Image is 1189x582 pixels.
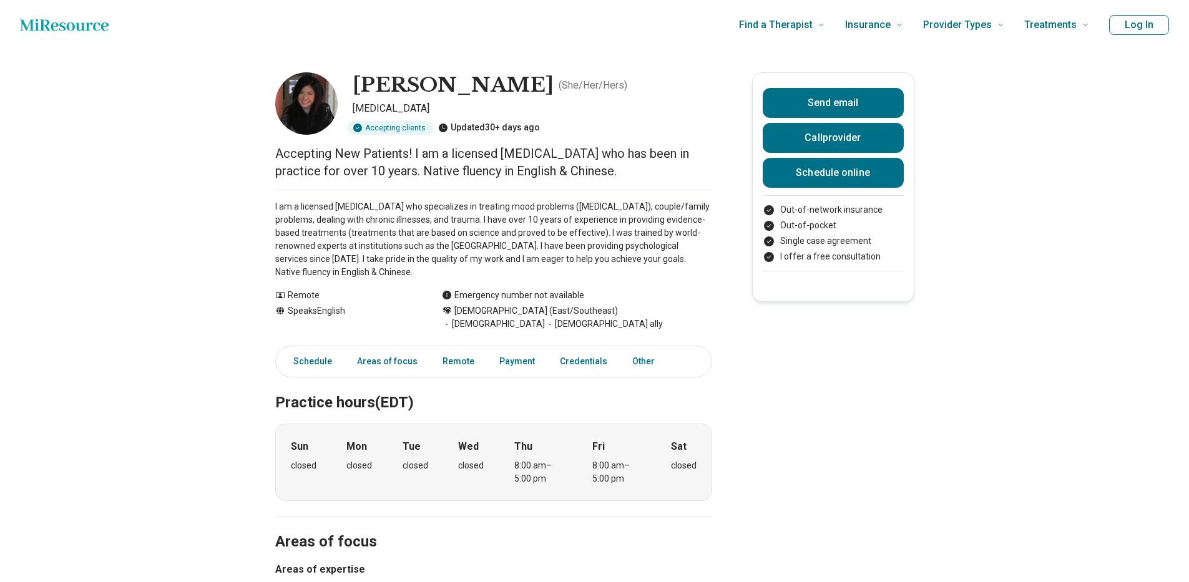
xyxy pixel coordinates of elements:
li: I offer a free consultation [763,250,904,263]
div: closed [671,459,697,472]
div: When does the program meet? [275,424,712,501]
strong: Tue [403,439,421,454]
span: [DEMOGRAPHIC_DATA] ally [545,318,663,331]
a: Areas of focus [350,349,425,374]
div: Accepting clients [348,121,433,135]
h1: [PERSON_NAME] [353,72,554,99]
button: Log In [1109,15,1169,35]
p: ( She/Her/Hers ) [559,78,627,93]
li: Out-of-network insurance [763,203,904,216]
p: [MEDICAL_DATA] [353,101,712,116]
div: Emergency number not available [442,289,584,302]
div: Updated 30+ days ago [438,121,540,135]
div: 8:00 am – 5:00 pm [592,459,640,485]
span: Provider Types [923,16,992,34]
strong: Thu [514,439,532,454]
span: Insurance [845,16,891,34]
a: Schedule [278,349,340,374]
h3: Areas of expertise [275,562,712,577]
img: Shu Ling, Psychologist [275,72,338,135]
ul: Payment options [763,203,904,263]
div: closed [458,459,484,472]
div: Speaks English [275,304,417,331]
strong: Fri [592,439,605,454]
p: I am a licensed [MEDICAL_DATA] who specializes in treating mood problems ([MEDICAL_DATA]), couple... [275,200,712,279]
button: Send email [763,88,904,118]
div: closed [291,459,316,472]
strong: Mon [346,439,367,454]
span: Find a Therapist [739,16,813,34]
div: 8:00 am – 5:00 pm [514,459,562,485]
strong: Wed [458,439,479,454]
a: Remote [435,349,482,374]
a: Other [625,349,670,374]
span: [DEMOGRAPHIC_DATA] [442,318,545,331]
div: Remote [275,289,417,302]
a: Schedule online [763,158,904,188]
span: [DEMOGRAPHIC_DATA] (East/Southeast) [454,304,618,318]
strong: Sun [291,439,308,454]
div: closed [403,459,428,472]
span: Treatments [1024,16,1077,34]
li: Single case agreement [763,235,904,248]
button: Callprovider [763,123,904,153]
h2: Areas of focus [275,502,712,553]
div: closed [346,459,372,472]
a: Home page [20,12,109,37]
a: Payment [492,349,542,374]
li: Out-of-pocket [763,219,904,232]
strong: Sat [671,439,687,454]
a: Credentials [552,349,615,374]
p: Accepting New Patients! I am a licensed [MEDICAL_DATA] who has been in practice for over 10 years... [275,145,712,180]
h2: Practice hours (EDT) [275,362,712,414]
